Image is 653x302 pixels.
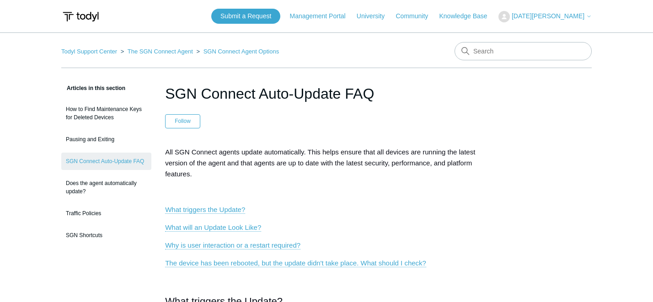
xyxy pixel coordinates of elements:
a: The device has been rebooted, but the update didn't take place. What should I check? [165,259,426,267]
a: Management Portal [290,11,355,21]
span: Articles in this section [61,85,125,91]
button: Follow Article [165,114,200,128]
a: Why is user interaction or a restart required? [165,241,300,249]
a: Knowledge Base [439,11,496,21]
a: Does the agent automatically update? [61,175,151,200]
a: SGN Connect Agent Options [203,48,279,55]
a: What triggers the Update? [165,206,245,214]
h1: SGN Connect Auto-Update FAQ [165,83,488,105]
span: [DATE][PERSON_NAME] [512,12,584,20]
a: SGN Shortcuts [61,227,151,244]
a: SGN Connect Auto-Update FAQ [61,153,151,170]
span: All SGN Connect agents update automatically. This helps ensure that all devices are running the l... [165,148,475,178]
a: What will an Update Look Like? [165,223,261,232]
li: SGN Connect Agent Options [194,48,279,55]
a: Pausing and Exiting [61,131,151,148]
input: Search [455,42,592,60]
a: Submit a Request [211,9,280,24]
a: Todyl Support Center [61,48,117,55]
li: Todyl Support Center [61,48,119,55]
a: Traffic Policies [61,205,151,222]
a: How to Find Maintenance Keys for Deleted Devices [61,101,151,126]
button: [DATE][PERSON_NAME] [498,11,592,22]
a: The SGN Connect Agent [128,48,193,55]
li: The SGN Connect Agent [119,48,195,55]
img: Todyl Support Center Help Center home page [61,8,100,25]
a: Community [396,11,438,21]
a: University [357,11,394,21]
